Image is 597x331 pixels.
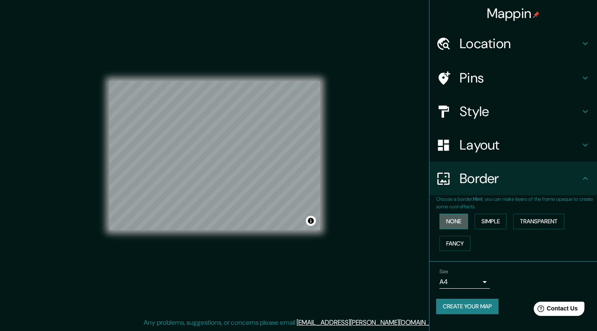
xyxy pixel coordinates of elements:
iframe: Help widget launcher [522,298,588,322]
img: pin-icon.png [533,11,540,18]
h4: Location [460,35,580,52]
canvas: Map [109,81,320,230]
div: A4 [439,275,490,289]
div: Style [429,95,597,128]
button: Transparent [513,214,564,229]
label: Size [439,268,448,275]
button: Create your map [436,299,499,314]
h4: Layout [460,137,580,153]
div: Border [429,162,597,195]
p: Any problems, suggestions, or concerns please email . [144,318,450,328]
button: Fancy [439,236,470,251]
div: Location [429,27,597,60]
button: None [439,214,468,229]
h4: Border [460,170,580,187]
h4: Mappin [487,5,540,22]
button: Toggle attribution [306,216,316,226]
b: Hint [473,196,483,202]
p: Choose a border. : you can make layers of the frame opaque to create some cool effects. [436,195,597,210]
div: Pins [429,61,597,95]
button: Simple [475,214,507,229]
h4: Pins [460,70,580,86]
a: [EMAIL_ADDRESS][PERSON_NAME][DOMAIN_NAME] [297,318,449,327]
div: Layout [429,128,597,162]
h4: Style [460,103,580,120]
